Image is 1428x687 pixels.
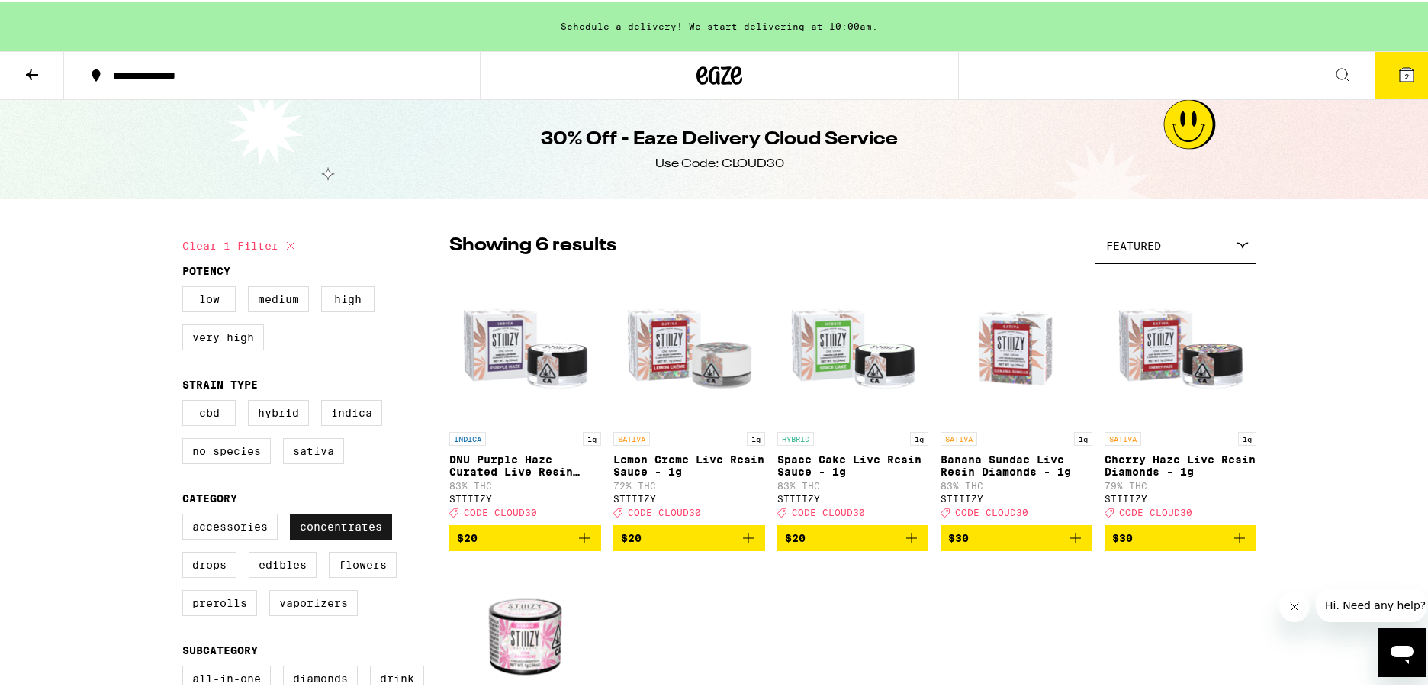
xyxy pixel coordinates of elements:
label: Flowers [329,550,397,576]
button: Add to bag [613,523,765,549]
iframe: Button to launch messaging window [1378,626,1426,675]
div: STIIIZY [1105,492,1256,502]
label: Very High [182,322,264,348]
p: 79% THC [1105,479,1256,489]
p: 72% THC [613,479,765,489]
label: High [321,284,375,310]
span: CODE CLOUD30 [464,505,537,515]
span: $30 [1112,530,1133,542]
span: $20 [785,530,806,542]
p: Banana Sundae Live Resin Diamonds - 1g [941,451,1092,476]
legend: Subcategory [182,642,258,654]
span: $30 [948,530,969,542]
p: 83% THC [777,479,929,489]
span: 2 [1404,69,1409,79]
iframe: Close message [1279,589,1310,620]
img: STIIIZY - Cherry Haze Live Resin Diamonds - 1g [1105,269,1256,422]
div: STIIIZY [449,492,601,502]
p: Showing 6 results [449,231,616,256]
img: STIIIZY - Lemon Creme Live Resin Sauce - 1g [613,269,765,422]
button: Clear 1 filter [182,224,300,263]
div: Use Code: CLOUD30 [655,153,784,170]
label: Prerolls [182,588,257,614]
a: Open page for Lemon Creme Live Resin Sauce - 1g from STIIIZY [613,269,765,523]
legend: Potency [182,263,230,275]
span: CODE CLOUD30 [628,505,701,515]
legend: Strain Type [182,376,258,389]
p: 83% THC [449,479,601,489]
span: CODE CLOUD30 [955,505,1028,515]
p: Cherry Haze Live Resin Diamonds - 1g [1105,451,1256,476]
button: Add to bag [449,523,601,549]
span: CODE CLOUD30 [792,505,865,515]
label: Accessories [182,511,278,537]
p: 1g [1074,430,1092,443]
a: Open page for DNU Purple Haze Curated Live Resin Sauce - 1g from STIIIZY [449,269,601,523]
label: Hybrid [248,398,309,424]
label: Indica [321,398,382,424]
p: 1g [1238,430,1256,443]
label: Concentrates [290,511,392,537]
img: STIIIZY - DNU Purple Haze Curated Live Resin Sauce - 1g [449,269,601,422]
button: Add to bag [941,523,1092,549]
p: 1g [583,430,601,443]
p: INDICA [449,430,486,443]
label: Low [182,284,236,310]
p: HYBRID [777,430,814,443]
label: Medium [248,284,309,310]
label: Sativa [283,436,344,462]
label: Drops [182,550,236,576]
a: Open page for Banana Sundae Live Resin Diamonds - 1g from STIIIZY [941,269,1092,523]
iframe: Message from company [1316,586,1426,620]
p: 83% THC [941,479,1092,489]
span: Featured [1106,237,1161,250]
div: STIIIZY [613,492,765,502]
label: Vaporizers [269,588,358,614]
h1: 30% Off - Eaze Delivery Cloud Service [541,124,898,150]
p: Space Cake Live Resin Sauce - 1g [777,451,929,476]
a: Open page for Space Cake Live Resin Sauce - 1g from STIIIZY [777,269,929,523]
label: Edibles [249,550,317,576]
p: SATIVA [613,430,650,443]
span: $20 [621,530,642,542]
img: STIIIZY - Space Cake Live Resin Sauce - 1g [777,269,929,422]
a: Open page for Cherry Haze Live Resin Diamonds - 1g from STIIIZY [1105,269,1256,523]
p: 1g [747,430,765,443]
span: CODE CLOUD30 [1119,505,1192,515]
label: CBD [182,398,236,424]
p: SATIVA [941,430,977,443]
img: STIIIZY - Banana Sundae Live Resin Diamonds - 1g [941,269,1092,422]
button: Add to bag [1105,523,1256,549]
div: STIIIZY [777,492,929,502]
p: Lemon Creme Live Resin Sauce - 1g [613,451,765,476]
button: Add to bag [777,523,929,549]
span: $20 [457,530,478,542]
label: No Species [182,436,271,462]
legend: Category [182,490,237,502]
p: 1g [910,430,928,443]
p: SATIVA [1105,430,1141,443]
div: STIIIZY [941,492,1092,502]
p: DNU Purple Haze Curated Live Resin Sauce - 1g [449,451,601,476]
